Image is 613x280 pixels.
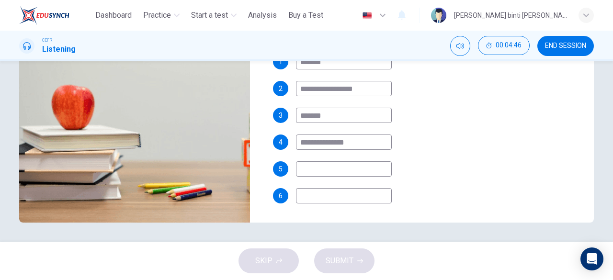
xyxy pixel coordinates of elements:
a: ELTC logo [19,6,91,25]
img: ELTC logo [19,6,69,25]
span: 5 [279,166,283,172]
button: Start a test [187,7,240,24]
img: en [361,12,373,19]
span: Buy a Test [288,10,323,21]
h1: Listening [42,44,76,55]
button: Buy a Test [284,7,327,24]
span: END SESSION [545,42,586,50]
button: END SESSION [537,36,594,56]
div: [PERSON_NAME] binti [PERSON_NAME] [454,10,567,21]
button: Analysis [244,7,281,24]
span: 1 [279,58,283,65]
span: 4 [279,139,283,146]
div: Hide [478,36,530,56]
span: Start a test [191,10,228,21]
span: Practice [143,10,171,21]
div: Open Intercom Messenger [580,247,603,270]
button: Practice [139,7,183,24]
img: Profile picture [431,8,446,23]
div: Mute [450,36,470,56]
span: 2 [279,85,283,92]
span: Analysis [248,10,277,21]
span: Dashboard [95,10,132,21]
span: 00:04:46 [496,42,522,49]
span: CEFR [42,37,52,44]
button: 00:04:46 [478,36,530,55]
span: 6 [279,192,283,199]
span: 3 [279,112,283,119]
button: Dashboard [91,7,136,24]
